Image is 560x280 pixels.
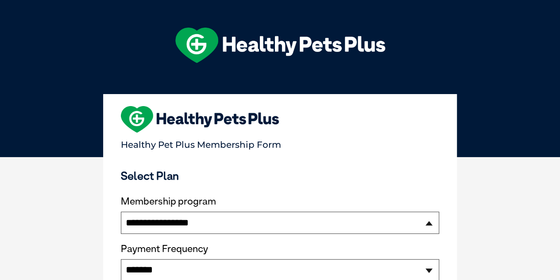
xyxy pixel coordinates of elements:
h3: Select Plan [121,169,439,182]
img: hpp-logo-landscape-green-white.png [175,28,385,63]
label: Membership program [121,196,439,207]
img: heart-shape-hpp-logo-large.png [121,106,279,133]
label: Payment Frequency [121,243,208,255]
p: Healthy Pet Plus Membership Form [121,135,439,150]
